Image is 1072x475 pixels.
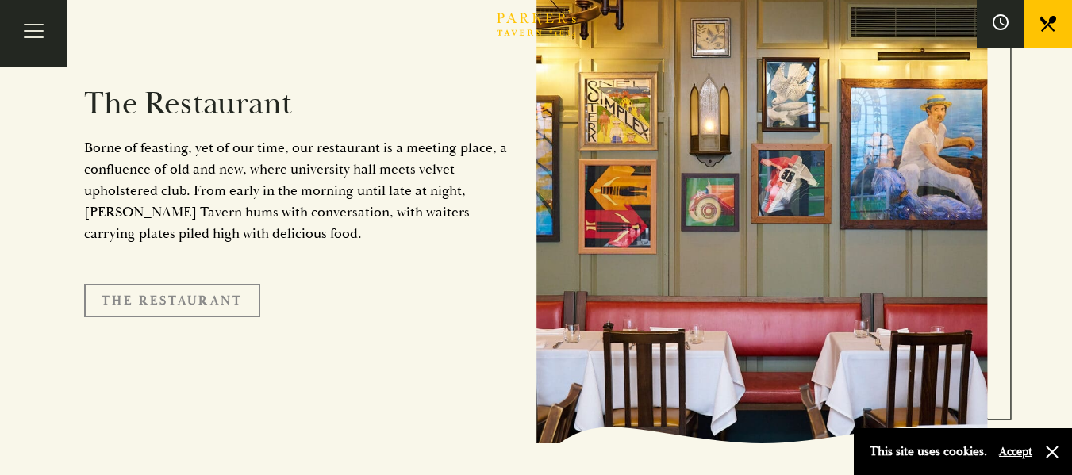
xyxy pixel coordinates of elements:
button: Close and accept [1044,444,1060,460]
button: Accept [999,444,1032,459]
p: This site uses cookies. [870,440,987,463]
p: Borne of feasting, yet of our time, our restaurant is a meeting place, a confluence of old and ne... [84,137,513,244]
a: The Restaurant [84,284,260,317]
h2: The Restaurant [84,85,513,123]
